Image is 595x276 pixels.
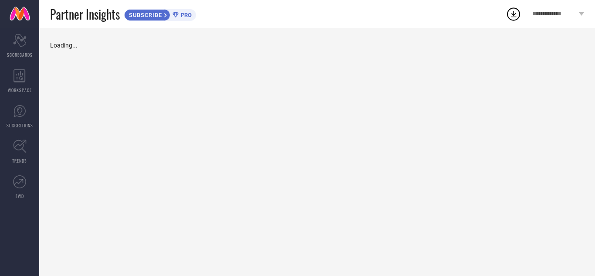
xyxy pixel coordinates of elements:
[12,157,27,164] span: TRENDS
[8,87,32,93] span: WORKSPACE
[16,193,24,199] span: FWD
[506,6,521,22] div: Open download list
[7,51,33,58] span: SCORECARDS
[50,42,78,49] span: Loading...
[7,122,33,129] span: SUGGESTIONS
[125,12,164,18] span: SUBSCRIBE
[179,12,192,18] span: PRO
[124,7,196,21] a: SUBSCRIBEPRO
[50,5,120,23] span: Partner Insights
